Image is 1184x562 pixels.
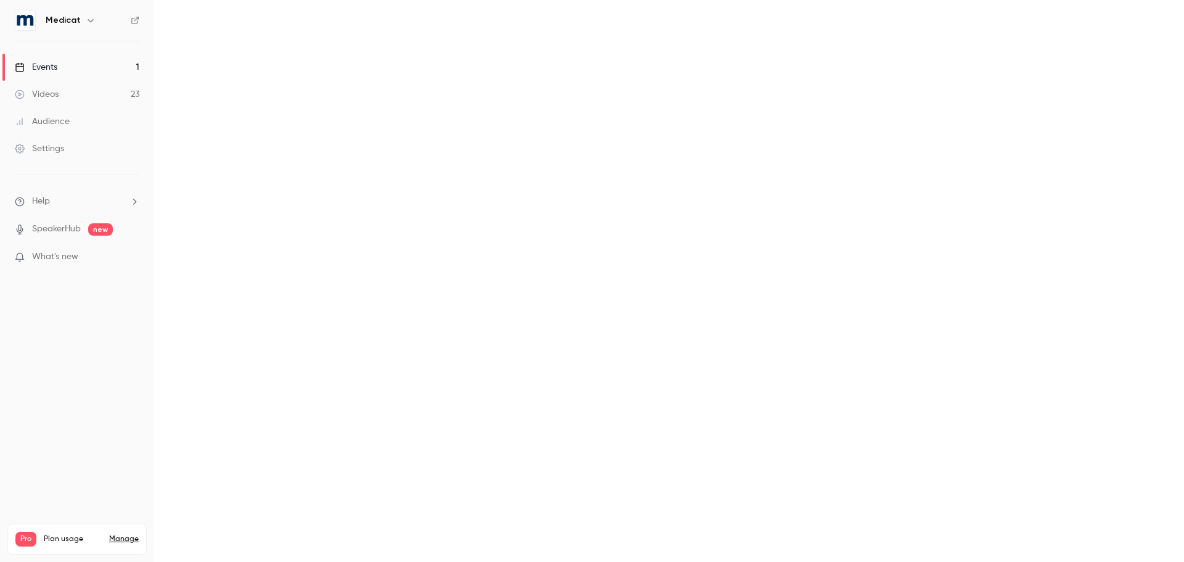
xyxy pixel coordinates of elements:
[15,10,35,30] img: Medicat
[32,195,50,208] span: Help
[15,88,59,101] div: Videos
[125,252,139,263] iframe: Noticeable Trigger
[15,61,57,73] div: Events
[44,534,102,544] span: Plan usage
[88,223,113,236] span: new
[15,143,64,155] div: Settings
[32,223,81,236] a: SpeakerHub
[15,195,139,208] li: help-dropdown-opener
[15,532,36,547] span: Pro
[46,14,81,27] h6: Medicat
[109,534,139,544] a: Manage
[32,250,78,263] span: What's new
[15,115,70,128] div: Audience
